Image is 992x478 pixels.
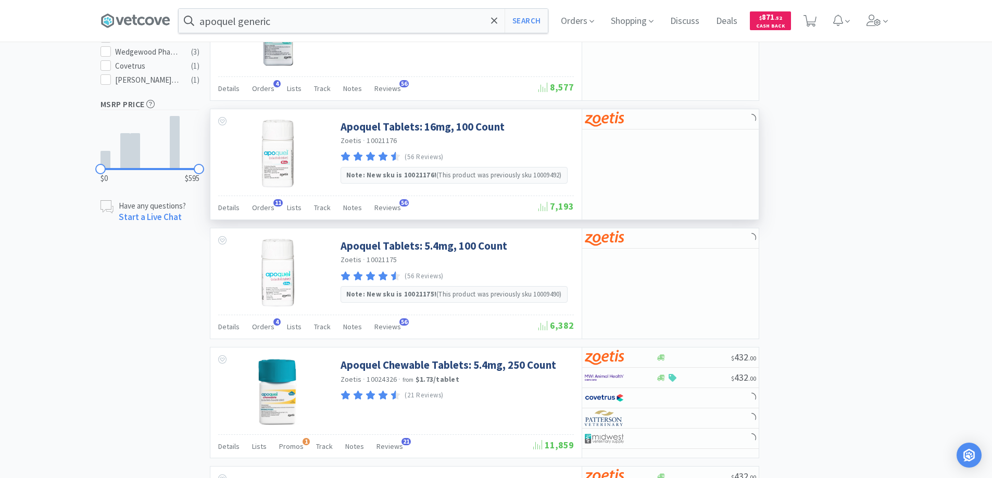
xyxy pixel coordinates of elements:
[218,322,240,331] span: Details
[399,80,409,87] span: 56
[367,255,397,264] span: 10021175
[756,23,785,30] span: Cash Back
[538,81,574,93] span: 8,577
[314,203,331,212] span: Track
[363,255,365,264] span: ·
[244,358,312,425] img: 2211b05b10744db1b13b1c8044784231_401919.png
[303,438,310,445] span: 1
[759,15,762,21] span: $
[374,84,401,93] span: Reviews
[759,12,782,22] span: 871
[401,438,411,445] span: 21
[218,442,240,451] span: Details
[748,354,756,362] span: . 00
[191,46,199,58] div: ( 3 )
[341,136,362,145] a: Zoetis
[731,351,756,363] span: 432
[191,74,199,86] div: ( 1 )
[585,230,624,246] img: a673e5ab4e5e497494167fe422e9a3ab.png
[346,171,437,179] strong: Note: New sku is 10021176!
[750,7,791,35] a: $871.52Cash Back
[367,136,397,145] span: 10021176
[252,203,274,212] span: Orders
[666,17,704,26] a: Discuss
[341,358,556,372] a: Apoquel Chewable Tablets: 5.4mg, 250 Count
[262,120,294,187] img: c5a077527a064631b645afb3aa5a2ce4_239306.jpeg
[119,200,186,211] p: Have any questions?
[405,390,444,401] p: (21 Reviews)
[287,322,302,331] span: Lists
[287,84,302,93] span: Lists
[585,370,624,385] img: f6b2451649754179b5b4e0c70c3f7cb0_2.png
[185,172,199,185] span: $595
[363,136,365,145] span: ·
[279,442,304,451] span: Promos
[314,322,331,331] span: Track
[585,390,624,406] img: 77fca1acd8b6420a9015268ca798ef17_1.png
[398,374,400,384] span: ·
[343,322,362,331] span: Notes
[314,84,331,93] span: Track
[273,318,281,326] span: 4
[343,84,362,93] span: Notes
[115,60,180,72] div: Covetrus
[273,199,283,206] span: 11
[957,443,982,468] div: Open Intercom Messenger
[585,111,624,127] img: a673e5ab4e5e497494167fe422e9a3ab.png
[179,9,548,33] input: Search by item, sku, manufacturer, ingredient, size...
[119,211,182,223] a: Start a Live Chat
[712,17,742,26] a: Deals
[367,374,397,384] span: 10024326
[252,322,274,331] span: Orders
[345,442,364,451] span: Notes
[748,374,756,382] span: . 00
[101,172,108,185] span: $0
[115,46,180,58] div: Wedgewood Pharmacy
[218,84,240,93] span: Details
[585,350,624,365] img: a673e5ab4e5e497494167fe422e9a3ab.png
[731,354,734,362] span: $
[731,371,756,383] span: 432
[341,374,362,384] a: Zoetis
[341,255,362,264] a: Zoetis
[346,290,437,299] strong: Note: New sku is 10021175!
[585,410,624,426] img: f5e969b455434c6296c6d81ef179fa71_3.png
[403,376,414,383] span: from
[363,374,365,384] span: ·
[346,171,562,180] p: (This product was previously sku 10009492)
[341,239,507,253] a: Apoquel Tablets: 5.4mg, 100 Count
[416,374,459,384] strong: $1.73 / tablet
[399,318,409,326] span: 56
[115,74,180,86] div: [PERSON_NAME] Foods
[399,199,409,206] span: 56
[252,84,274,93] span: Orders
[405,271,444,282] p: (56 Reviews)
[191,60,199,72] div: ( 1 )
[287,203,302,212] span: Lists
[346,290,562,299] p: (This product was previously sku 10009490)
[405,152,444,163] p: (56 Reviews)
[538,200,574,212] span: 7,193
[538,319,574,331] span: 6,382
[774,15,782,21] span: . 52
[101,98,199,110] h5: MSRP Price
[374,203,401,212] span: Reviews
[316,442,333,451] span: Track
[218,203,240,212] span: Details
[533,439,574,451] span: 11,859
[343,203,362,212] span: Notes
[376,442,403,451] span: Reviews
[273,80,281,87] span: 4
[731,374,734,382] span: $
[261,239,294,306] img: 13836f3bd1a74e34985160505e7f3f38_239302.jpeg
[341,120,505,134] a: Apoquel Tablets: 16mg, 100 Count
[374,322,401,331] span: Reviews
[585,431,624,446] img: 4dd14cff54a648ac9e977f0c5da9bc2e_5.png
[505,9,548,33] button: Search
[252,442,267,451] span: Lists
